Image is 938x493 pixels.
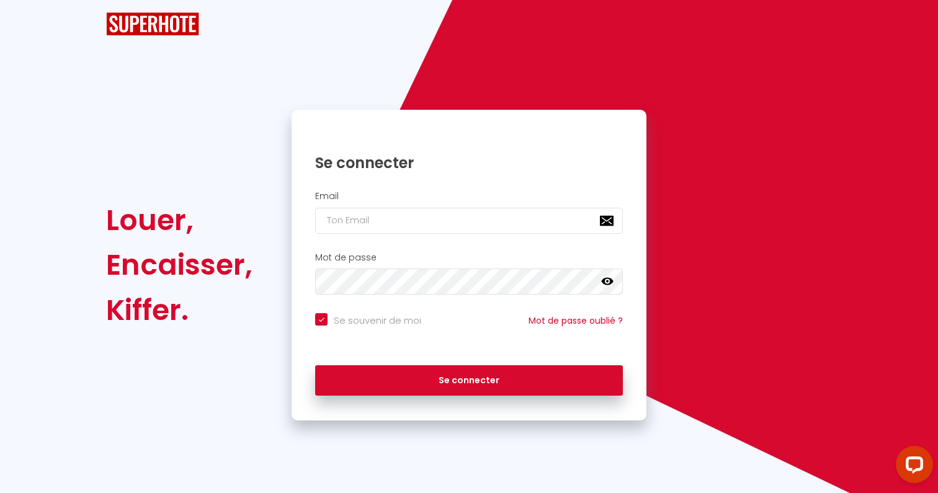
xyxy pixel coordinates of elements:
div: Encaisser, [106,242,252,287]
iframe: LiveChat chat widget [886,441,938,493]
img: SuperHote logo [106,12,199,35]
h1: Se connecter [315,153,623,172]
div: Louer, [106,198,252,242]
button: Se connecter [315,365,623,396]
a: Mot de passe oublié ? [529,314,623,327]
h2: Email [315,191,623,202]
h2: Mot de passe [315,252,623,263]
div: Kiffer. [106,288,252,332]
input: Ton Email [315,208,623,234]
